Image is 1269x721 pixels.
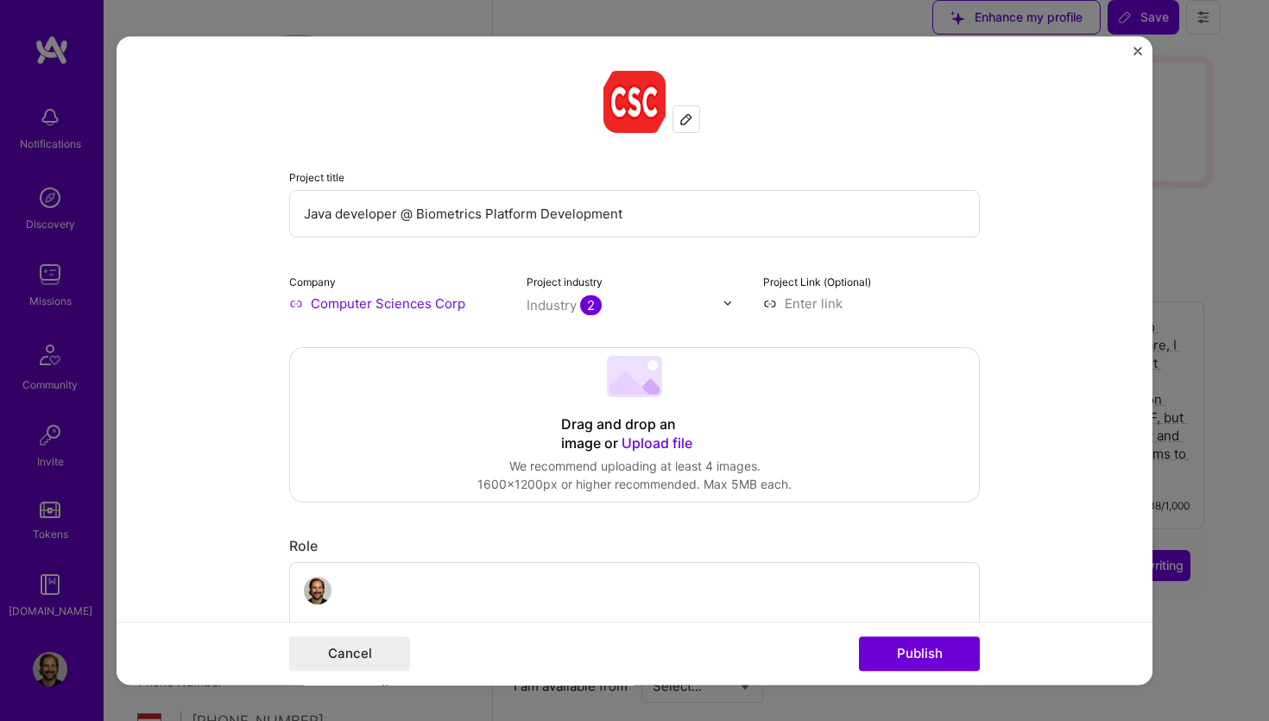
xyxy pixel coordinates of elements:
[289,347,980,503] div: Drag and drop an image or Upload fileWe recommend uploading at least 4 images.1600x1200px or high...
[561,415,708,453] div: Drag and drop an image or
[723,298,733,308] img: drop icon
[477,458,792,476] div: We recommend uploading at least 4 images.
[289,275,336,288] label: Company
[673,106,699,132] div: Edit
[289,636,410,671] button: Cancel
[289,171,344,184] label: Project title
[289,190,980,237] input: Enter the name of the project
[289,537,980,555] div: Role
[603,71,666,133] img: Company logo
[1133,47,1142,65] button: Close
[527,296,602,314] div: Industry
[859,636,980,671] button: Publish
[304,611,634,648] input: Role Name
[289,294,506,313] input: Enter name or website
[477,476,792,494] div: 1600x1200px or higher recommended. Max 5MB each.
[580,295,602,315] span: 2
[527,275,603,288] label: Project industry
[679,112,693,126] img: Edit
[622,434,692,452] span: Upload file
[763,275,871,288] label: Project Link (Optional)
[763,294,980,313] input: Enter link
